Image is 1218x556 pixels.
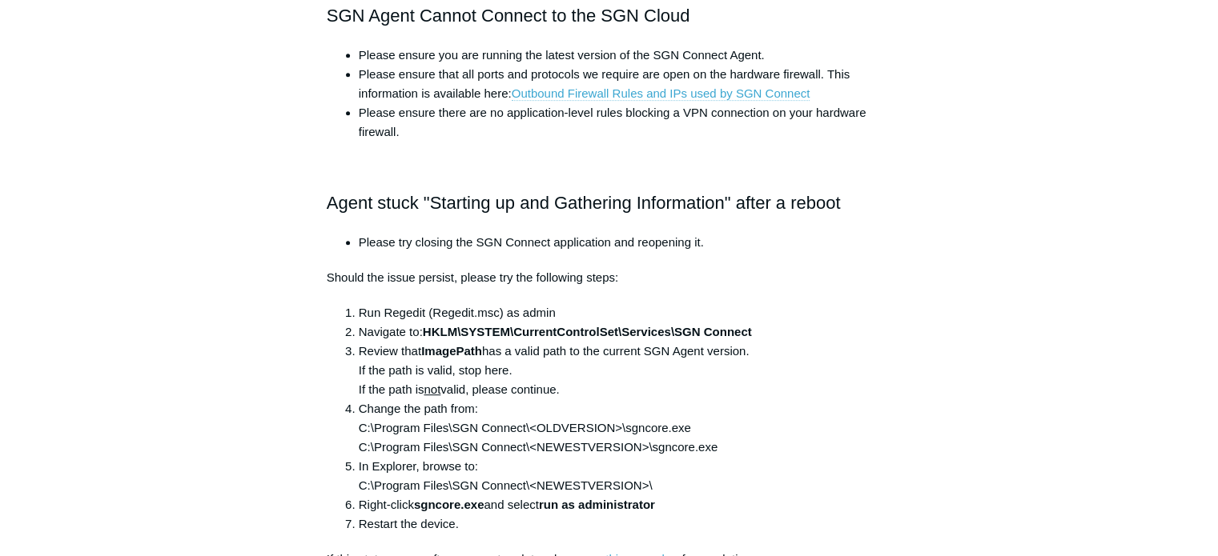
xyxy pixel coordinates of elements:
h2: Agent stuck "Starting up and Gathering Information" after a reboot [327,189,892,217]
h2: SGN Agent Cannot Connect to the SGN Cloud [327,2,892,30]
li: Please ensure that all ports and protocols we require are open on the hardware firewall. This inf... [359,65,892,103]
strong: ImagePath [421,344,482,358]
p: Should the issue persist, please try the following steps: [327,268,892,287]
li: Please try closing the SGN Connect application and reopening it. [359,233,892,252]
li: Please ensure there are no application-level rules blocking a VPN connection on your hardware fir... [359,103,892,142]
li: Run Regedit (Regedit.msc) as admin [359,303,892,322]
li: Right-click and select [359,495,892,514]
li: Restart the device. [359,514,892,534]
strong: sgncore.exe [414,498,484,511]
li: Change the path from: C:\Program Files\SGN Connect\<OLDVERSION>\sgncore.exe C:\Program Files\SGN ... [359,399,892,457]
li: Please ensure you are running the latest version of the SGN Connect Agent. [359,46,892,65]
a: Outbound Firewall Rules and IPs used by SGN Connect [512,86,810,101]
strong: HKLM\SYSTEM\CurrentControlSet\Services\SGN Connect [423,325,752,338]
span: not [424,382,440,396]
strong: run as administrator [539,498,655,511]
li: In Explorer, browse to: C:\Program Files\SGN Connect\<NEWESTVERSION>\ [359,457,892,495]
li: Navigate to: [359,322,892,342]
li: Review that has a valid path to the current SGN Agent version. If the path is valid, stop here. I... [359,342,892,399]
